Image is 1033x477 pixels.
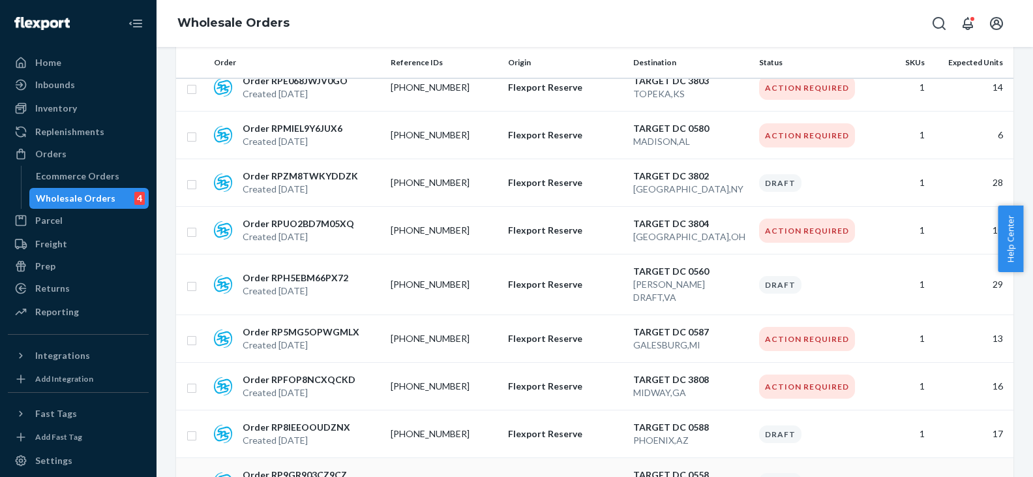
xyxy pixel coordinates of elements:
[633,326,749,339] p: TARGET DC 0587
[633,265,749,278] p: TARGET DC 0560
[926,10,952,37] button: Open Search Box
[633,183,749,196] p: [GEOGRAPHIC_DATA] , NY
[391,224,495,237] p: 0080-9456853-3804
[759,219,855,243] div: Action Required
[243,170,358,183] p: Order RPZM8TWKYDDZK
[243,74,348,87] p: Order RPE068JWJV0GO
[508,176,623,189] p: Flexport Reserve
[35,147,67,161] div: Orders
[35,431,82,442] div: Add Fast Tag
[955,10,981,37] button: Open notifications
[35,125,104,138] div: Replenishments
[35,214,63,227] div: Parcel
[243,326,359,339] p: Order RP5MG5OPWGMLX
[391,332,495,345] p: 0080-9456853-0587
[243,421,350,434] p: Order RP8IEEOOUDZNX
[243,87,348,100] p: Created [DATE]
[8,429,149,445] a: Add Fast Tag
[633,230,749,243] p: [GEOGRAPHIC_DATA] , OH
[759,327,855,351] div: Action Required
[930,47,1013,78] th: Expected Units
[123,10,149,37] button: Close Navigation
[243,434,350,447] p: Created [DATE]
[214,174,232,192] img: sps-commerce logo
[35,454,72,467] div: Settings
[871,315,930,363] td: 1
[209,47,385,78] th: Order
[35,373,93,384] div: Add Integration
[214,275,232,294] img: sps-commerce logo
[930,207,1013,254] td: 10
[633,278,749,304] p: [PERSON_NAME] DRAFT , VA
[36,192,115,205] div: Wholesale Orders
[391,129,495,142] p: 0080-9456853-0580
[391,278,495,291] p: 0080-9456853-0560
[8,371,149,387] a: Add Integration
[754,47,871,78] th: Status
[633,386,749,399] p: MIDWAY , GA
[35,78,75,91] div: Inbounds
[14,17,70,30] img: Flexport logo
[243,217,354,230] p: Order RPUO2BD7M05XQ
[633,74,749,87] p: TARGET DC 3803
[930,112,1013,159] td: 6
[35,282,70,295] div: Returns
[759,123,855,147] div: Action Required
[214,377,232,395] img: sps-commerce logo
[633,87,749,100] p: TOPEKA , KS
[871,64,930,112] td: 1
[243,135,342,148] p: Created [DATE]
[391,176,495,189] p: 0080-9456853-3802
[243,339,359,352] p: Created [DATE]
[871,47,930,78] th: SKUs
[8,210,149,231] a: Parcel
[8,52,149,73] a: Home
[243,271,348,285] p: Order RPH5EBM66PX72
[8,144,149,164] a: Orders
[8,74,149,95] a: Inbounds
[871,159,930,207] td: 1
[391,427,495,440] p: 0080-9456853-0588
[983,10,1010,37] button: Open account menu
[36,170,119,183] div: Ecommerce Orders
[177,16,290,30] a: Wholesale Orders
[633,122,749,135] p: TARGET DC 0580
[35,102,77,115] div: Inventory
[8,403,149,424] button: Fast Tags
[633,421,749,434] p: TARGET DC 0588
[243,386,355,399] p: Created [DATE]
[759,174,801,192] div: Draft
[508,81,623,94] p: Flexport Reserve
[503,47,629,78] th: Origin
[35,260,55,273] div: Prep
[8,345,149,366] button: Integrations
[243,122,342,135] p: Order RPMIEL9Y6JUX6
[214,78,232,97] img: sps-commerce logo
[871,207,930,254] td: 1
[214,126,232,144] img: sps-commerce logo
[633,170,749,183] p: TARGET DC 3802
[998,206,1023,272] button: Help Center
[8,256,149,277] a: Prep
[930,64,1013,112] td: 14
[214,330,232,348] img: sps-commerce logo
[134,192,145,205] div: 4
[508,427,623,440] p: Flexport Reserve
[633,217,749,230] p: TARGET DC 3804
[633,434,749,447] p: PHOENIX , AZ
[8,301,149,322] a: Reporting
[871,363,930,410] td: 1
[8,450,149,471] a: Settings
[633,339,749,352] p: GALESBURG , MI
[633,373,749,386] p: TARGET DC 3808
[930,159,1013,207] td: 28
[35,238,67,251] div: Freight
[508,332,623,345] p: Flexport Reserve
[508,278,623,291] p: Flexport Reserve
[8,234,149,254] a: Freight
[8,98,149,119] a: Inventory
[29,166,149,187] a: Ecommerce Orders
[508,224,623,237] p: Flexport Reserve
[35,305,79,318] div: Reporting
[508,129,623,142] p: Flexport Reserve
